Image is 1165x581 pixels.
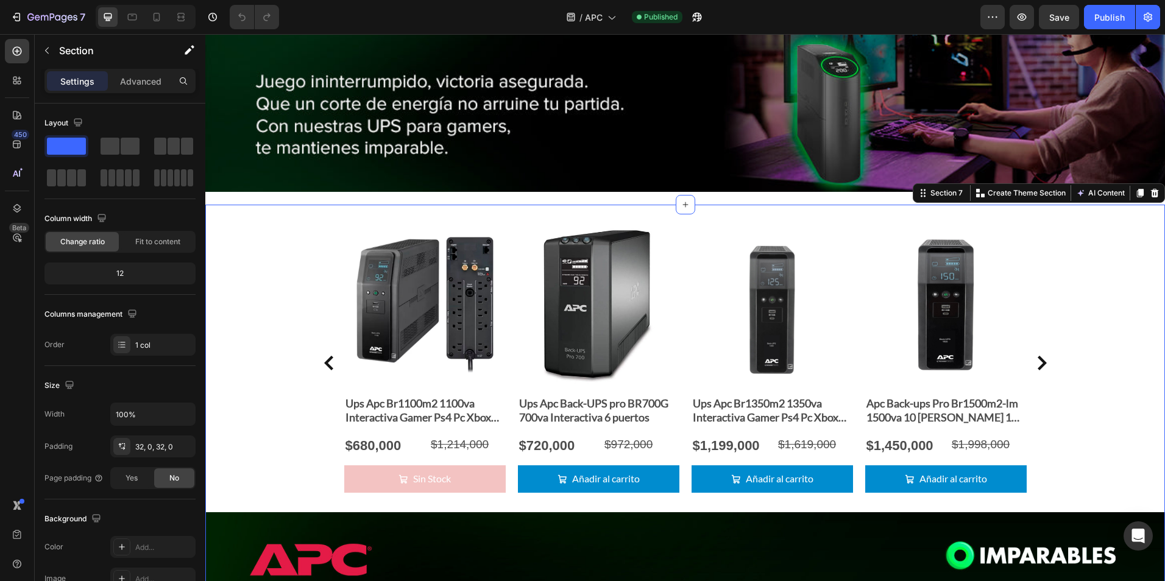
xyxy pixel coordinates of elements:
div: Columns management [44,306,140,323]
div: Padding [44,441,73,452]
div: $972,000 [398,402,474,420]
div: Width [44,409,65,420]
div: Añadir al carrito [367,436,434,454]
div: Publish [1094,11,1125,24]
div: 1 col [135,340,193,351]
div: Column width [44,211,109,227]
div: $1,450,000 [660,402,736,422]
h2: Ups Apc Br1350m2 1350va Interactiva Gamer Ps4 Pc Xbox Dvr [486,361,648,392]
span: Published [644,12,678,23]
button: AI Content [868,152,922,166]
div: 450 [12,130,29,139]
span: No [169,473,179,484]
button: Añadir al carrito [486,431,648,459]
div: 32, 0, 32, 0 [135,442,193,452]
div: Beta [9,223,29,233]
div: Sin Stock [208,436,246,454]
div: Add... [135,542,193,553]
a: Ups Apc Br1350m2 1350va Interactiva Gamer Ps4 Pc Xbox Dvr [486,190,648,351]
div: Undo/Redo [230,5,279,29]
div: Añadir al carrito [540,436,608,454]
div: Open Intercom Messenger [1124,521,1153,551]
button: Carousel Next Arrow [829,322,844,336]
a: Apc Back-ups Pro Br1500m2-lm 1500va 10 Tomas 1 Usb Rj45 [660,190,821,351]
button: Save [1039,5,1079,29]
p: 7 [80,10,85,24]
iframe: Design area [205,34,1165,581]
button: Publish [1084,5,1135,29]
button: Sin Stock [139,431,300,459]
div: Background [44,511,104,527]
button: 7 [5,5,91,29]
div: $1,619,000 [572,402,648,420]
div: Size [44,378,77,394]
h2: Ups Apc Back-UPS pro BR700G 700va Interactiva 6 puertos [313,361,474,392]
div: $1,199,000 [486,402,562,422]
div: Page padding [44,473,104,484]
p: Settings [60,75,94,88]
button: Añadir al carrito [660,431,821,459]
p: Advanced [120,75,161,88]
p: Section [59,43,159,58]
div: $1,214,000 [224,402,300,420]
input: Auto [111,403,195,425]
div: Section 7 [723,153,760,164]
span: Change ratio [60,236,105,247]
h2: Apc Back-ups Pro Br1500m2-lm 1500va 10 [PERSON_NAME] 1 Usb Rj45 [660,361,821,392]
div: $720,000 [313,402,389,422]
span: Save [1049,12,1069,23]
a: Ups Apc Back-UPS pro BR700G 700va Interactiva 6 puertos [313,190,474,351]
span: / [579,11,582,24]
div: 12 [47,265,193,282]
div: Layout [44,115,85,132]
p: Create Theme Section [782,153,860,164]
div: Añadir al carrito [714,436,782,454]
div: Order [44,339,65,350]
div: $1,998,000 [745,402,821,420]
div: Color [44,541,63,552]
span: Fit to content [135,236,180,247]
span: APC [585,11,603,24]
span: Yes [126,473,138,484]
button: Añadir al carrito [313,431,474,459]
